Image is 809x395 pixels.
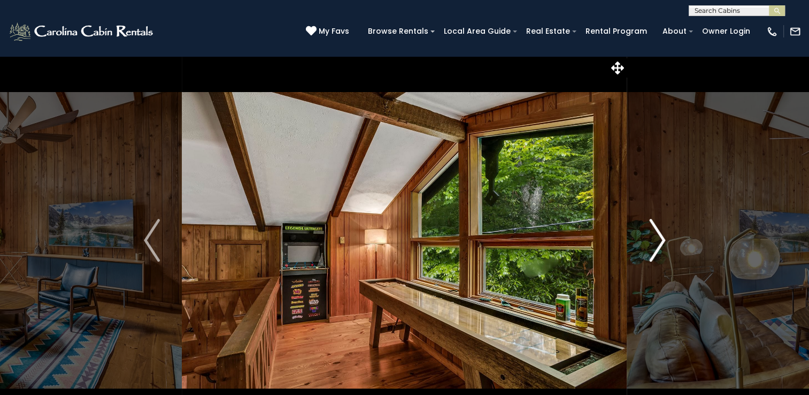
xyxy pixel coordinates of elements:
a: My Favs [306,26,352,37]
img: mail-regular-white.png [789,26,801,37]
img: arrow [144,219,160,262]
img: phone-regular-white.png [766,26,778,37]
a: About [657,23,692,40]
a: Rental Program [580,23,652,40]
img: arrow [649,219,665,262]
a: Owner Login [697,23,756,40]
img: White-1-2.png [8,21,156,42]
a: Browse Rentals [363,23,434,40]
span: My Favs [319,26,349,37]
a: Real Estate [521,23,575,40]
a: Local Area Guide [438,23,516,40]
